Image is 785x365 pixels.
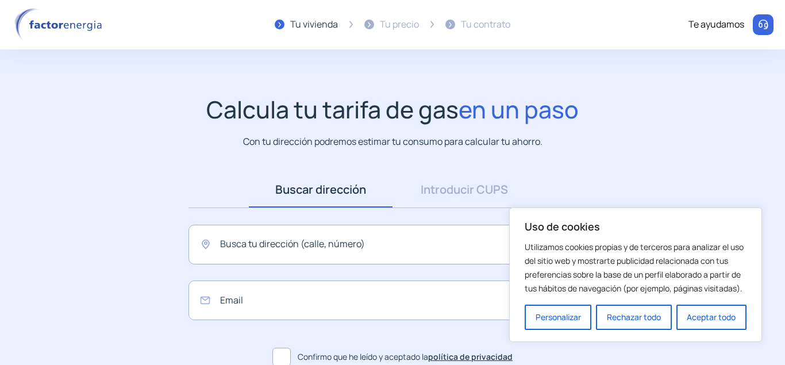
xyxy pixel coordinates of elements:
a: Introducir CUPS [392,172,536,208]
div: Uso de cookies [509,208,762,342]
div: Tu contrato [461,17,510,32]
img: llamar [757,19,769,30]
span: en un paso [459,93,579,125]
button: Personalizar [525,305,591,330]
a: política de privacidad [428,351,513,362]
button: Aceptar todo [676,305,746,330]
div: Tu vivienda [290,17,338,32]
h1: Calcula tu tarifa de gas [206,95,579,124]
a: Buscar dirección [249,172,392,208]
div: Tu precio [380,17,419,32]
div: Te ayudamos [688,17,744,32]
img: logo factor [11,8,109,41]
p: Utilizamos cookies propias y de terceros para analizar el uso del sitio web y mostrarte publicida... [525,240,746,295]
span: Confirmo que he leído y aceptado la [298,351,513,363]
p: Uso de cookies [525,220,746,233]
p: Con tu dirección podremos estimar tu consumo para calcular tu ahorro. [243,135,542,149]
button: Rechazar todo [596,305,671,330]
